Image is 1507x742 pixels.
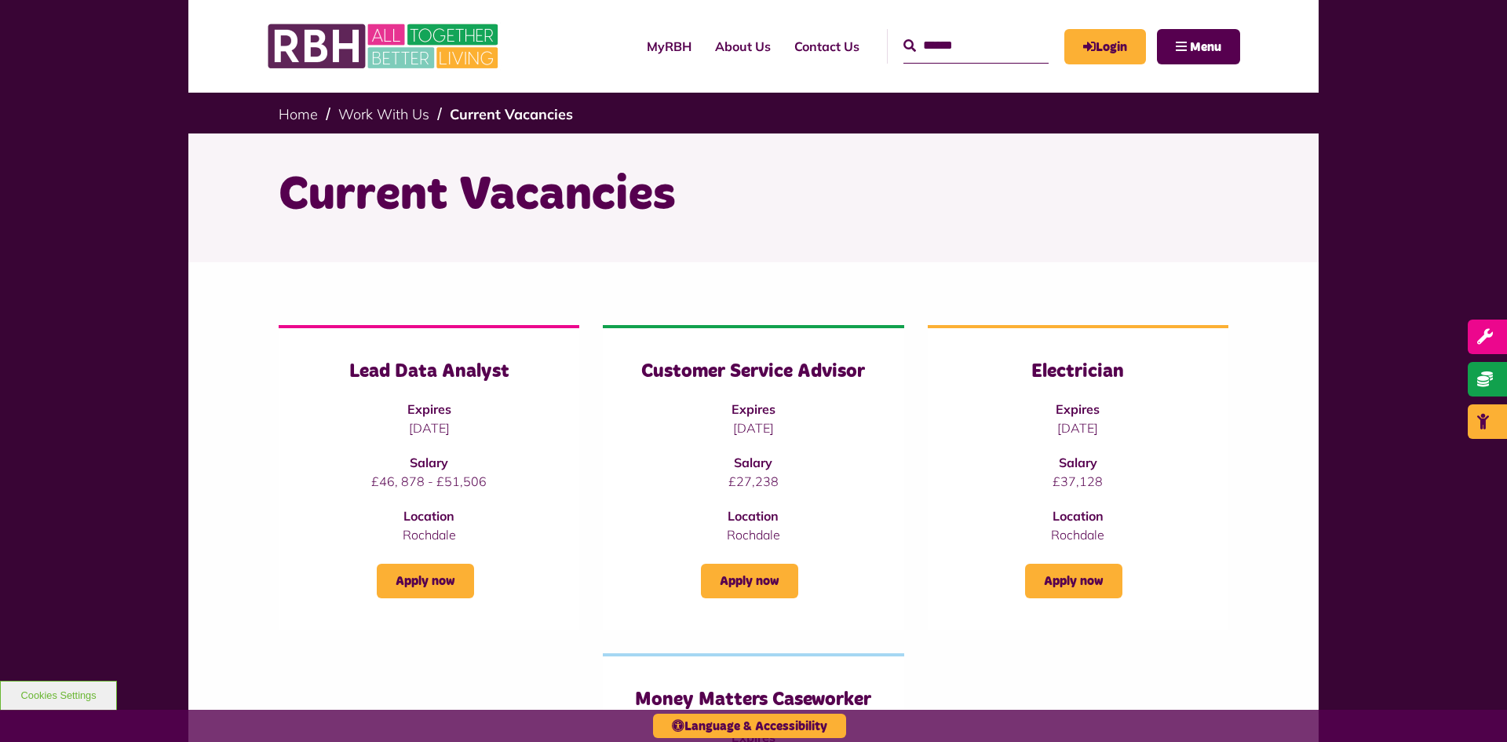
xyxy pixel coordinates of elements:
p: Rochdale [634,525,872,544]
p: Rochdale [959,525,1197,544]
h1: Current Vacancies [279,165,1228,226]
strong: Expires [732,401,775,417]
strong: Location [728,508,779,524]
p: £27,238 [634,472,872,491]
p: £46, 878 - £51,506 [310,472,548,491]
h3: Electrician [959,360,1197,384]
p: Rochdale [310,525,548,544]
iframe: Netcall Web Assistant for live chat [1436,671,1507,742]
a: MyRBH [1064,29,1146,64]
strong: Expires [1056,401,1100,417]
h3: Customer Service Advisor [634,360,872,384]
img: RBH [267,16,502,77]
strong: Salary [410,455,448,470]
a: Apply now [701,564,798,598]
p: [DATE] [959,419,1197,437]
a: Contact Us [783,25,871,68]
a: Current Vacancies [450,105,573,123]
h3: Lead Data Analyst [310,360,548,384]
span: Menu [1190,41,1221,53]
a: MyRBH [635,25,703,68]
strong: Salary [1059,455,1097,470]
button: Language & Accessibility [653,714,846,738]
a: About Us [703,25,783,68]
p: [DATE] [634,419,872,437]
p: £37,128 [959,472,1197,491]
a: Apply now [1025,564,1122,598]
strong: Expires [407,401,451,417]
strong: Salary [734,455,772,470]
a: Home [279,105,318,123]
button: Navigation [1157,29,1240,64]
strong: Location [403,508,454,524]
a: Work With Us [338,105,429,123]
p: [DATE] [310,419,548,437]
a: Apply now [377,564,474,598]
strong: Location [1053,508,1104,524]
h3: Money Matters Caseworker [634,688,872,712]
